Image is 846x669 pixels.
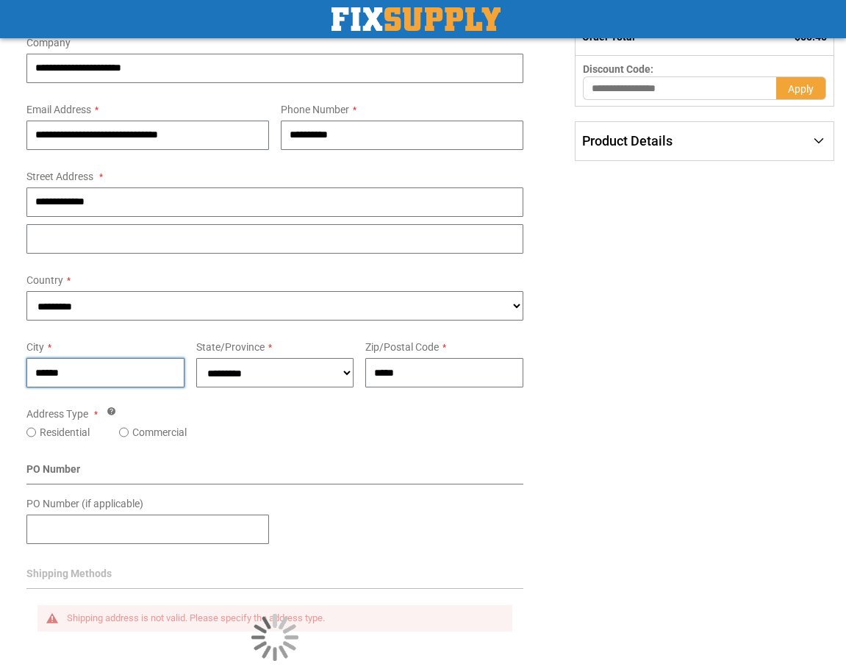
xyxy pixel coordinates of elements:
span: Address Type [26,408,88,420]
label: Residential [40,425,90,440]
button: Apply [776,76,826,100]
span: Country [26,274,63,286]
div: PO Number [26,462,523,484]
span: Email Address [26,104,91,115]
span: Discount Code: [583,63,653,75]
span: Zip/Postal Code [365,341,439,353]
a: store logo [331,7,501,31]
img: Fix Industrial Supply [331,7,501,31]
span: State/Province [196,341,265,353]
span: Product Details [582,133,673,149]
span: City [26,341,44,353]
span: Company [26,37,71,49]
span: Phone Number [281,104,349,115]
span: Apply [788,83,814,95]
span: PO Number (if applicable) [26,498,143,509]
span: Street Address [26,171,93,182]
label: Commercial [132,425,187,440]
img: Loading... [251,614,298,661]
